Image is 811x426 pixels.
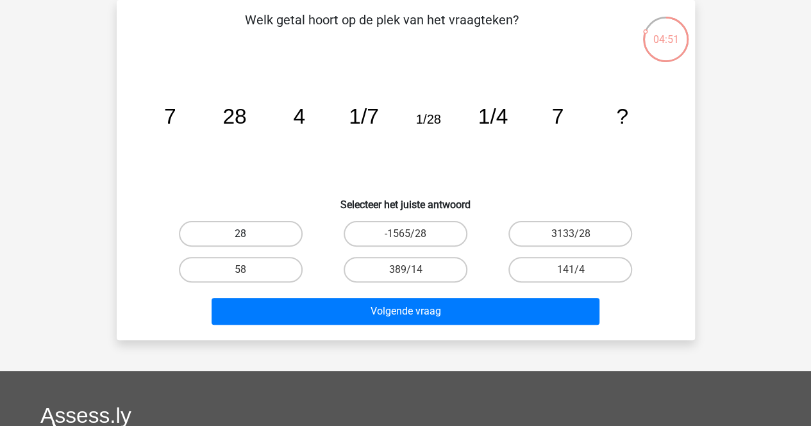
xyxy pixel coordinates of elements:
[642,15,690,47] div: 04:51
[293,104,305,128] tspan: 4
[212,298,599,325] button: Volgende vraag
[478,104,508,128] tspan: 1/4
[616,104,628,128] tspan: ?
[508,257,632,283] label: 141/4
[179,221,303,247] label: 28
[344,257,467,283] label: 389/14
[163,104,176,128] tspan: 7
[415,112,440,126] tspan: 1/28
[344,221,467,247] label: -1565/28
[508,221,632,247] label: 3133/28
[137,10,626,49] p: Welk getal hoort op de plek van het vraagteken?
[349,104,379,128] tspan: 1/7
[179,257,303,283] label: 58
[551,104,564,128] tspan: 7
[222,104,246,128] tspan: 28
[137,188,674,211] h6: Selecteer het juiste antwoord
